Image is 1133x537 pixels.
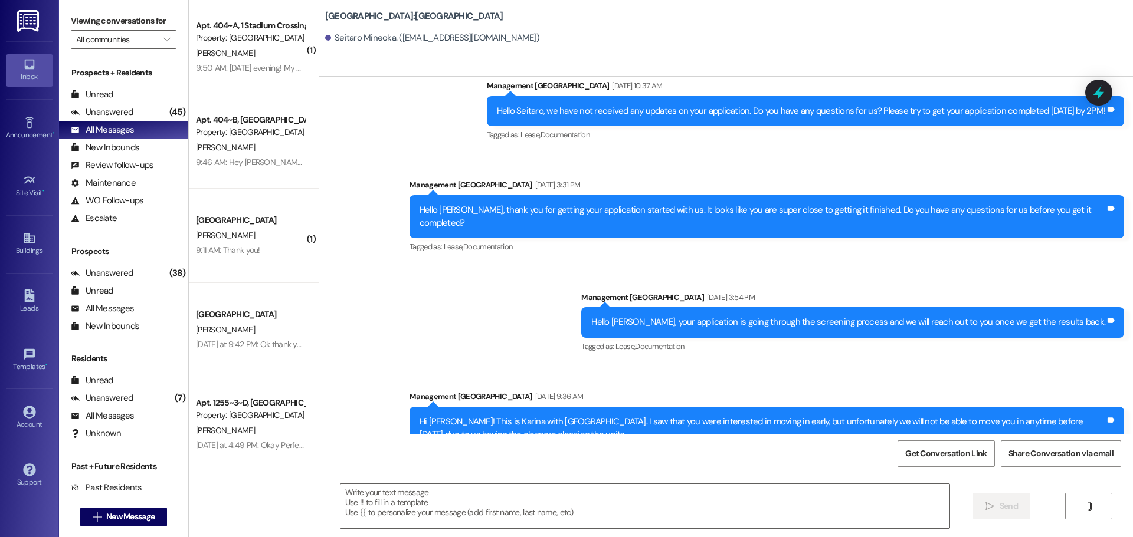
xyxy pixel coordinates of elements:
[59,245,188,258] div: Prospects
[609,80,662,92] div: [DATE] 10:37 AM
[196,308,305,321] div: [GEOGRAPHIC_DATA]
[704,291,755,304] div: [DATE] 3:54 PM
[541,130,590,140] span: Documentation
[71,177,136,189] div: Maintenance
[71,124,134,136] div: All Messages
[1008,447,1114,460] span: Share Conversation via email
[71,482,142,494] div: Past Residents
[196,48,255,58] span: [PERSON_NAME]
[71,285,113,297] div: Unread
[71,195,143,207] div: WO Follow-ups
[71,88,113,101] div: Unread
[591,316,1105,328] div: Hello [PERSON_NAME], your application is going through the screening process and we will reach ou...
[80,508,168,526] button: New Message
[76,30,158,49] input: All communities
[196,157,795,167] div: 9:46 AM: Hey [PERSON_NAME]! We have your keys ready for you to transfer to your new unit. What ti...
[166,264,188,282] div: (38)
[17,10,41,32] img: ResiDesk Logo
[71,374,113,387] div: Unread
[463,242,513,252] span: Documentation
[444,242,463,252] span: Lease ,
[635,341,685,351] span: Documentation
[196,230,255,241] span: [PERSON_NAME]
[59,460,188,473] div: Past + Future Residents
[6,228,53,260] a: Buildings
[71,106,133,118] div: Unanswered
[196,214,305,226] div: [GEOGRAPHIC_DATA]
[1000,500,1018,512] span: Send
[196,425,255,436] span: [PERSON_NAME]
[6,170,53,202] a: Site Visit •
[905,447,987,460] span: Get Conversation Link
[42,187,44,195] span: •
[487,126,1125,143] div: Tagged as:
[71,320,139,332] div: New Inbounds
[581,291,1124,308] div: Management [GEOGRAPHIC_DATA]
[163,35,170,44] i: 
[520,130,540,140] span: Lease ,
[532,390,584,403] div: [DATE] 9:36 AM
[196,245,260,255] div: 9:11 AM: Thank you!
[196,324,255,335] span: [PERSON_NAME]
[71,12,176,30] label: Viewing conversations for
[985,502,994,511] i: 
[172,389,188,407] div: (7)
[196,440,356,450] div: [DATE] at 4:49 PM: Okay Perfect! You are all set
[71,427,121,440] div: Unknown
[581,338,1124,355] div: Tagged as:
[325,32,539,44] div: Seitaro Mineoka. ([EMAIL_ADDRESS][DOMAIN_NAME])
[196,409,305,421] div: Property: [GEOGRAPHIC_DATA]
[106,510,155,523] span: New Message
[6,54,53,86] a: Inbox
[196,339,307,350] div: [DATE] at 9:42 PM: Ok thank you!
[532,179,581,191] div: [DATE] 3:31 PM
[196,142,255,153] span: [PERSON_NAME]
[71,302,134,315] div: All Messages
[410,179,1124,195] div: Management [GEOGRAPHIC_DATA]
[196,19,305,32] div: Apt. 404~A, 1 Stadium Crossing
[6,344,53,376] a: Templates •
[196,32,305,44] div: Property: [GEOGRAPHIC_DATA]
[6,460,53,492] a: Support
[59,352,188,365] div: Residents
[71,159,153,172] div: Review follow-ups
[1085,502,1093,511] i: 
[196,62,856,73] div: 9:50 AM: [DATE] evening! My current unit is cleared enough for the carpet cleaning, but I do have...
[420,204,1105,229] div: Hello [PERSON_NAME], thank you for getting your application started with us. It looks like you ar...
[615,341,635,351] span: Lease ,
[410,238,1124,255] div: Tagged as:
[497,105,1106,117] div: Hello Seitaro, we have not received any updates on your application. Do you have any questions fo...
[196,397,305,409] div: Apt. 1255~3~D, [GEOGRAPHIC_DATA]
[6,402,53,434] a: Account
[53,129,54,137] span: •
[487,80,1125,96] div: Management [GEOGRAPHIC_DATA]
[71,267,133,279] div: Unanswered
[71,410,134,422] div: All Messages
[71,392,133,404] div: Unanswered
[166,103,188,121] div: (45)
[71,212,117,225] div: Escalate
[898,440,994,467] button: Get Conversation Link
[6,286,53,318] a: Leads
[410,390,1124,407] div: Management [GEOGRAPHIC_DATA]
[1001,440,1121,467] button: Share Conversation via email
[196,126,305,139] div: Property: [GEOGRAPHIC_DATA]
[973,493,1030,519] button: Send
[45,361,47,369] span: •
[93,512,101,522] i: 
[196,114,305,126] div: Apt. 404~B, [GEOGRAPHIC_DATA]
[420,416,1105,441] div: Hi [PERSON_NAME]! This is Karina with [GEOGRAPHIC_DATA]. I saw that you were interested in moving...
[59,67,188,79] div: Prospects + Residents
[325,10,503,22] b: [GEOGRAPHIC_DATA]: [GEOGRAPHIC_DATA]
[71,141,139,154] div: New Inbounds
